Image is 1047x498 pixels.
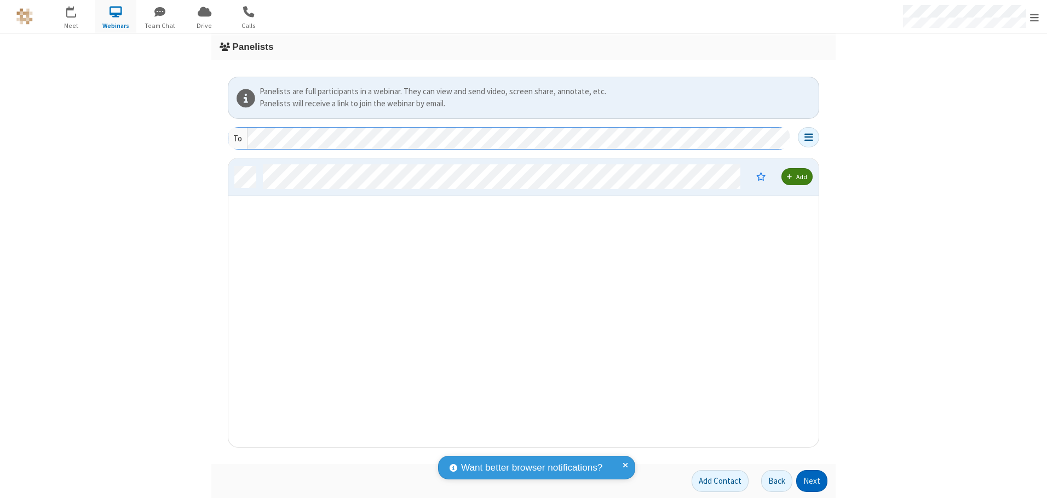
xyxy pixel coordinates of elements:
[692,470,749,492] button: Add Contact
[228,21,269,31] span: Calls
[16,8,33,25] img: QA Selenium DO NOT DELETE OR CHANGE
[260,98,815,110] div: Panelists will receive a link to join the webinar by email.
[140,21,181,31] span: Team Chat
[260,85,815,98] div: Panelists are full participants in a webinar. They can view and send video, screen share, annotat...
[220,42,827,52] h3: Panelists
[761,470,792,492] button: Back
[95,21,136,31] span: Webinars
[798,127,819,147] button: Open menu
[51,21,92,31] span: Meet
[699,476,741,486] span: Add Contact
[228,128,248,149] div: To
[74,6,81,14] div: 2
[796,173,807,181] span: Add
[781,168,813,185] button: Add
[184,21,225,31] span: Drive
[228,158,820,448] div: grid
[796,470,827,492] button: Next
[461,461,602,475] span: Want better browser notifications?
[749,167,773,186] button: Moderator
